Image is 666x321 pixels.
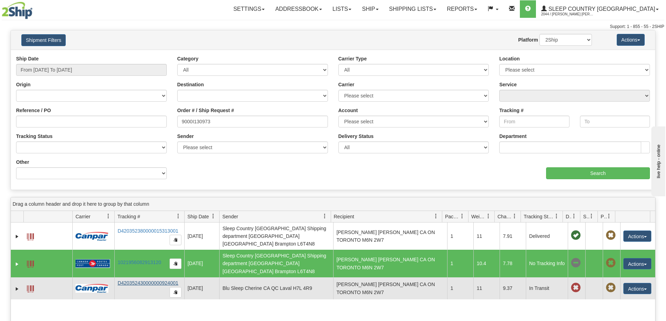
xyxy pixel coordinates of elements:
[117,228,178,234] a: D420352380000015313001
[184,250,219,277] td: [DATE]
[384,0,442,18] a: Shipping lists
[571,258,581,268] span: No Tracking Info
[338,81,355,88] label: Carrier
[76,284,108,293] img: 14 - Canpar
[583,213,589,220] span: Shipment Issues
[551,210,563,222] a: Tracking Status filter column settings
[499,81,517,88] label: Service
[650,125,665,196] iframe: chat widget
[568,210,580,222] a: Delivery Status filter column settings
[102,210,114,222] a: Carrier filter column settings
[16,107,51,114] label: Reference / PO
[16,81,30,88] label: Origin
[170,258,181,269] button: Copy to clipboard
[571,231,581,240] span: On time
[177,81,204,88] label: Destination
[500,222,526,250] td: 7.91
[27,230,34,241] a: Label
[177,107,234,114] label: Order # / Ship Request #
[177,133,194,140] label: Sender
[447,277,473,300] td: 1
[76,213,91,220] span: Carrier
[14,261,21,268] a: Expand
[473,250,500,277] td: 10.4
[16,55,39,62] label: Ship Date
[623,258,651,269] button: Actions
[566,213,572,220] span: Delivery Status
[499,55,520,62] label: Location
[606,258,616,268] span: Pickup Not Assigned
[27,257,34,269] a: Label
[541,11,594,18] span: 2044 / [PERSON_NAME] [PERSON_NAME]
[11,197,655,211] div: grid grouping header
[497,213,512,220] span: Charge
[471,213,486,220] span: Weight
[606,283,616,293] span: Pickup Not Assigned
[219,222,333,250] td: Sleep Country [GEOGRAPHIC_DATA] Shipping department [GEOGRAPHIC_DATA] [GEOGRAPHIC_DATA] Brampton ...
[117,213,140,220] span: Tracking #
[5,6,65,11] div: live help - online
[270,0,327,18] a: Addressbook
[16,159,29,166] label: Other
[14,285,21,292] a: Expand
[447,250,473,277] td: 1
[333,277,447,300] td: [PERSON_NAME] [PERSON_NAME] CA ON TORONTO M6N 2W7
[606,231,616,240] span: Pickup Not Assigned
[617,34,645,46] button: Actions
[623,283,651,294] button: Actions
[219,250,333,277] td: Sleep Country [GEOGRAPHIC_DATA] Shipping department [GEOGRAPHIC_DATA] [GEOGRAPHIC_DATA] Brampton ...
[499,107,523,114] label: Tracking #
[338,133,374,140] label: Delivery Status
[2,2,33,19] img: logo2044.jpg
[499,133,527,140] label: Department
[21,34,66,46] button: Shipment Filters
[170,287,181,298] button: Copy to clipboard
[76,232,108,241] img: 14 - Canpar
[187,213,209,220] span: Ship Date
[430,210,442,222] a: Recipient filter column settings
[586,210,597,222] a: Shipment Issues filter column settings
[603,210,615,222] a: Pickup Status filter column settings
[500,250,526,277] td: 7.78
[473,222,500,250] td: 11
[526,250,568,277] td: No Tracking Info
[177,55,199,62] label: Category
[357,0,384,18] a: Ship
[2,24,664,30] div: Support: 1 - 855 - 55 - 2SHIP
[228,0,270,18] a: Settings
[536,0,664,18] a: Sleep Country [GEOGRAPHIC_DATA] 2044 / [PERSON_NAME] [PERSON_NAME]
[219,277,333,300] td: Blu Sleep Cherine CA QC Laval H7L 4R9
[16,133,52,140] label: Tracking Status
[546,167,650,179] input: Search
[447,222,473,250] td: 1
[500,277,526,300] td: 9.37
[27,282,34,293] a: Label
[76,259,110,268] img: 20 - Canada Post
[184,222,219,250] td: [DATE]
[601,213,607,220] span: Pickup Status
[14,233,21,240] a: Expand
[207,210,219,222] a: Ship Date filter column settings
[526,277,568,300] td: In Transit
[117,280,178,286] a: D420352430000000924001
[338,55,367,62] label: Carrier Type
[333,222,447,250] td: [PERSON_NAME] [PERSON_NAME] CA ON TORONTO M6N 2W7
[580,116,650,127] input: To
[524,213,554,220] span: Tracking Status
[172,210,184,222] a: Tracking # filter column settings
[456,210,468,222] a: Packages filter column settings
[327,0,357,18] a: Lists
[499,116,569,127] input: From
[117,260,161,265] a: 1021956082913120
[623,231,651,242] button: Actions
[482,210,494,222] a: Weight filter column settings
[334,213,354,220] span: Recipient
[184,277,219,300] td: [DATE]
[571,283,581,293] span: Late
[547,6,655,12] span: Sleep Country [GEOGRAPHIC_DATA]
[518,36,538,43] label: Platform
[442,0,482,18] a: Reports
[170,235,181,245] button: Copy to clipboard
[222,213,238,220] span: Sender
[509,210,521,222] a: Charge filter column settings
